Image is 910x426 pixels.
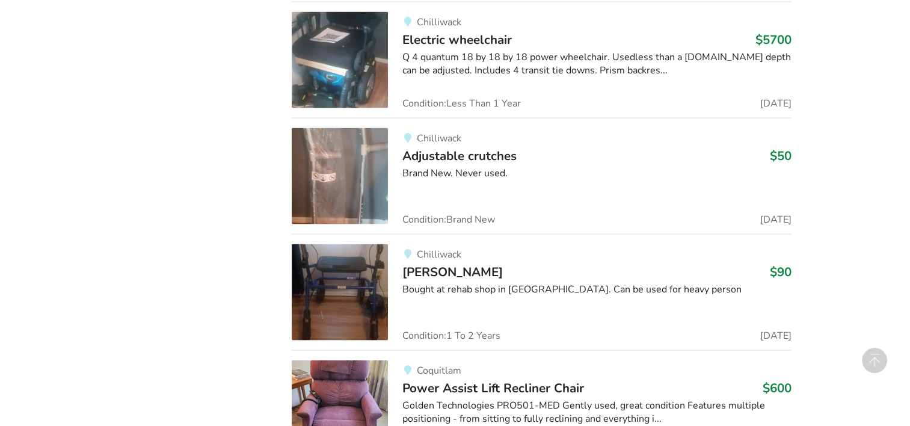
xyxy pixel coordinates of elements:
[755,32,792,48] h3: $5700
[416,364,461,377] span: Coquitlam
[402,283,792,297] div: Bought at rehab shop in [GEOGRAPHIC_DATA]. Can be used for heavy person
[292,12,388,108] img: mobility-electric wheelchair
[760,99,792,108] span: [DATE]
[416,16,461,29] span: Chilliwack
[402,167,792,181] div: Brand New. Never used.
[402,99,521,108] span: Condition: Less Than 1 Year
[416,132,461,145] span: Chilliwack
[763,380,792,396] h3: $600
[770,148,792,164] h3: $50
[292,244,388,341] img: mobility-walker
[402,331,500,341] span: Condition: 1 To 2 Years
[402,264,503,280] span: [PERSON_NAME]
[292,118,792,234] a: mobility-adjustable crutches ChilliwackAdjustable crutches$50Brand New. Never used.Condition:Bran...
[292,234,792,350] a: mobility-walker Chilliwack[PERSON_NAME]$90Bought at rehab shop in [GEOGRAPHIC_DATA]. Can be used ...
[760,331,792,341] span: [DATE]
[292,2,792,118] a: mobility-electric wheelchair ChilliwackElectric wheelchair$5700Q 4 quantum 18 by 18 by 18 power w...
[292,128,388,224] img: mobility-adjustable crutches
[416,248,461,261] span: Chilliwack
[402,31,512,48] span: Electric wheelchair
[402,51,792,78] div: Q 4 quantum 18 by 18 by 18 power wheelchair. Usedless than a [DOMAIN_NAME] depth can be adjusted....
[402,147,517,164] span: Adjustable crutches
[402,380,584,397] span: Power Assist Lift Recliner Chair
[770,264,792,280] h3: $90
[402,215,495,224] span: Condition: Brand New
[760,215,792,224] span: [DATE]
